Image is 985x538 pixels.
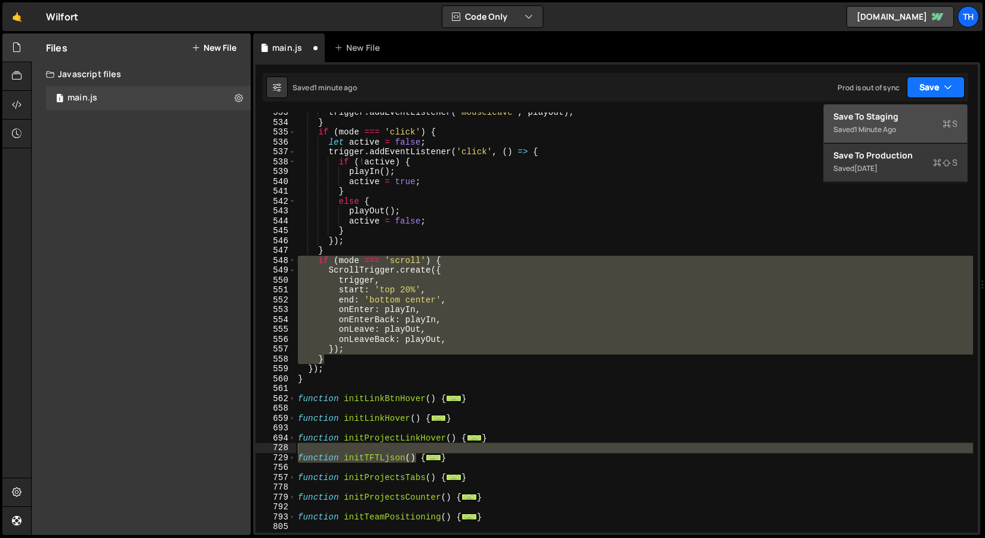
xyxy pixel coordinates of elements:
a: 🤙 [2,2,32,31]
div: Saved [293,82,357,93]
div: Javascript files [32,62,251,86]
div: 729 [256,453,296,463]
a: Th [958,6,979,27]
button: Code Only [442,6,543,27]
button: New File [192,43,236,53]
div: 556 [256,335,296,345]
div: main.js [67,93,97,103]
span: ... [431,414,447,421]
div: 533 [256,108,296,118]
div: 557 [256,344,296,354]
button: Save to StagingS Saved1 minute ago [824,105,967,143]
div: 1 minute ago [854,124,896,134]
div: 658 [256,403,296,414]
div: 534 [256,118,296,128]
div: 560 [256,374,296,384]
div: 547 [256,246,296,256]
div: New File [334,42,384,54]
div: 1 minute ago [314,82,357,93]
div: 559 [256,364,296,374]
div: Saved [833,161,958,176]
div: 541 [256,187,296,197]
div: 728 [256,443,296,453]
div: 793 [256,512,296,522]
div: 694 [256,433,296,444]
span: S [943,118,958,130]
div: 545 [256,226,296,236]
div: 551 [256,285,296,295]
div: 548 [256,256,296,266]
div: 550 [256,276,296,286]
div: Wilfort [46,10,78,24]
div: 539 [256,167,296,177]
div: 537 [256,147,296,157]
div: 544 [256,216,296,227]
span: ... [467,434,482,441]
div: 756 [256,463,296,473]
div: 553 [256,305,296,315]
div: 552 [256,295,296,305]
span: ... [447,395,462,401]
div: 16468/44594.js [46,86,251,110]
button: Save [907,77,965,98]
div: 779 [256,493,296,503]
span: 1 [56,94,63,104]
div: 659 [256,414,296,424]
button: Save to ProductionS Saved[DATE] [824,143,967,182]
span: ... [426,454,441,460]
div: 562 [256,394,296,404]
div: 542 [256,197,296,207]
span: S [933,157,958,169]
div: Save to Production [833,149,958,161]
div: 555 [256,325,296,335]
div: 535 [256,127,296,137]
div: 546 [256,236,296,246]
div: 757 [256,473,296,483]
div: 543 [256,206,296,216]
div: main.js [272,42,302,54]
div: 778 [256,482,296,493]
div: 792 [256,502,296,512]
h2: Files [46,41,67,54]
div: Prod is out of sync [838,82,900,93]
div: 536 [256,137,296,148]
div: Save to Staging [833,111,958,123]
div: 805 [256,522,296,532]
div: Saved [833,123,958,137]
div: 549 [256,265,296,276]
span: ... [447,473,462,480]
a: [DOMAIN_NAME] [847,6,954,27]
div: [DATE] [854,163,878,173]
div: 554 [256,315,296,325]
div: 538 [256,157,296,167]
div: 561 [256,384,296,394]
div: 540 [256,177,296,187]
div: 558 [256,354,296,365]
span: ... [461,493,477,500]
span: ... [461,513,477,519]
div: 693 [256,423,296,433]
